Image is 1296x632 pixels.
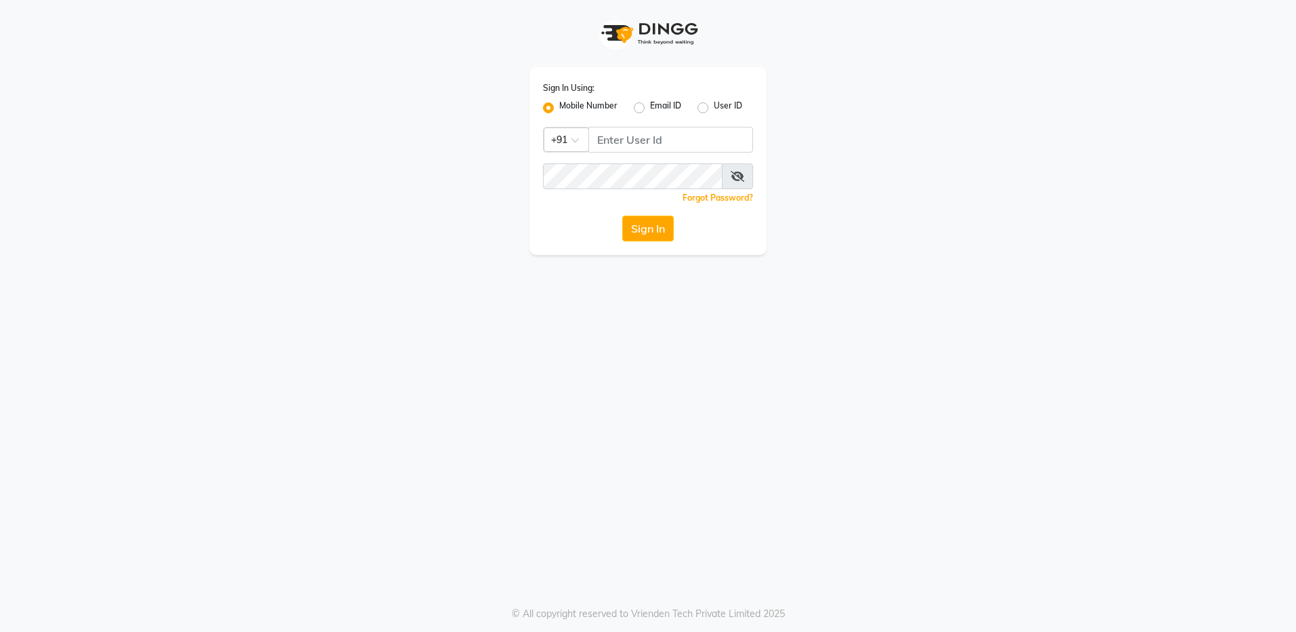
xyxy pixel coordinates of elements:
label: Mobile Number [559,100,617,116]
a: Forgot Password? [683,193,753,203]
label: Email ID [650,100,681,116]
label: User ID [714,100,742,116]
label: Sign In Using: [543,82,594,94]
input: Username [543,163,723,189]
button: Sign In [622,216,674,241]
input: Username [588,127,753,153]
img: logo1.svg [594,14,702,54]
